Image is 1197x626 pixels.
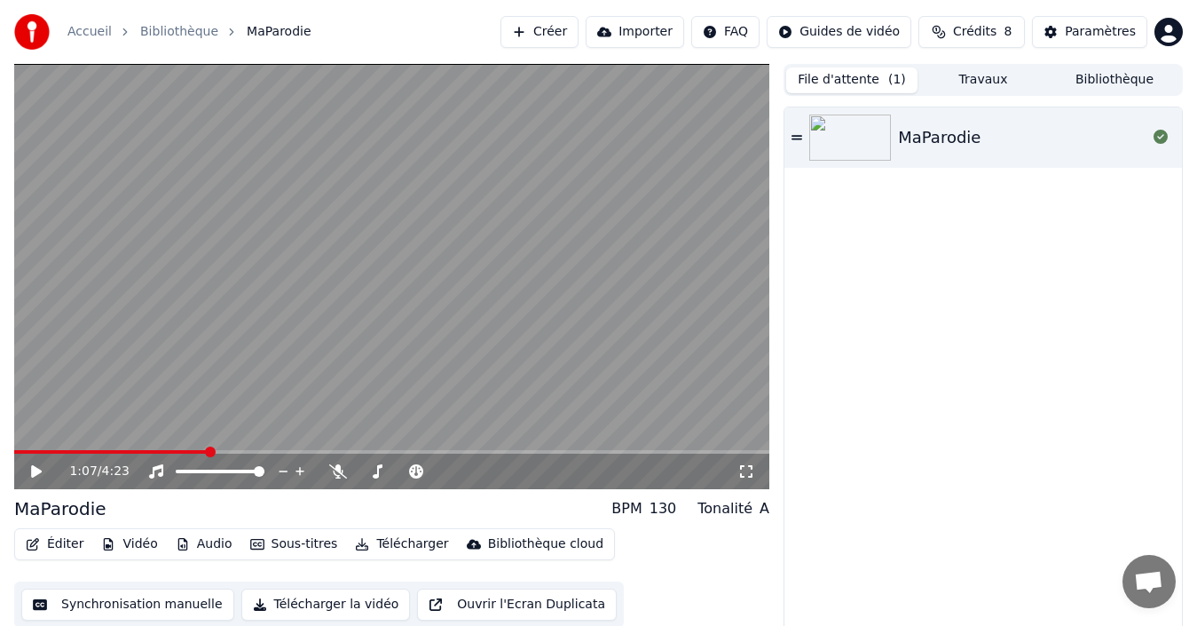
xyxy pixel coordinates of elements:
[898,125,980,150] div: MaParodie
[67,23,311,41] nav: breadcrumb
[1065,23,1136,41] div: Paramètres
[69,463,112,480] div: /
[14,496,106,521] div: MaParodie
[953,23,996,41] span: Crédits
[767,16,911,48] button: Guides de vidéo
[918,16,1025,48] button: Crédits8
[786,67,917,93] button: File d'attente
[1049,67,1180,93] button: Bibliothèque
[243,532,345,557] button: Sous-titres
[417,589,617,621] button: Ouvrir l'Ecran Duplicata
[488,535,603,553] div: Bibliothèque cloud
[140,23,218,41] a: Bibliothèque
[19,532,91,557] button: Éditer
[917,67,1049,93] button: Travaux
[1032,16,1147,48] button: Paramètres
[69,463,97,480] span: 1:07
[691,16,760,48] button: FAQ
[169,532,240,557] button: Audio
[697,498,752,519] div: Tonalité
[102,463,130,480] span: 4:23
[611,498,642,519] div: BPM
[247,23,311,41] span: MaParodie
[14,14,50,50] img: youka
[67,23,112,41] a: Accueil
[94,532,164,557] button: Vidéo
[500,16,579,48] button: Créer
[348,532,455,557] button: Télécharger
[888,71,906,89] span: ( 1 )
[1004,23,1012,41] span: 8
[760,498,769,519] div: A
[21,589,234,621] button: Synchronisation manuelle
[241,589,411,621] button: Télécharger la vidéo
[650,498,677,519] div: 130
[1122,555,1176,608] a: Ouvrir le chat
[586,16,684,48] button: Importer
